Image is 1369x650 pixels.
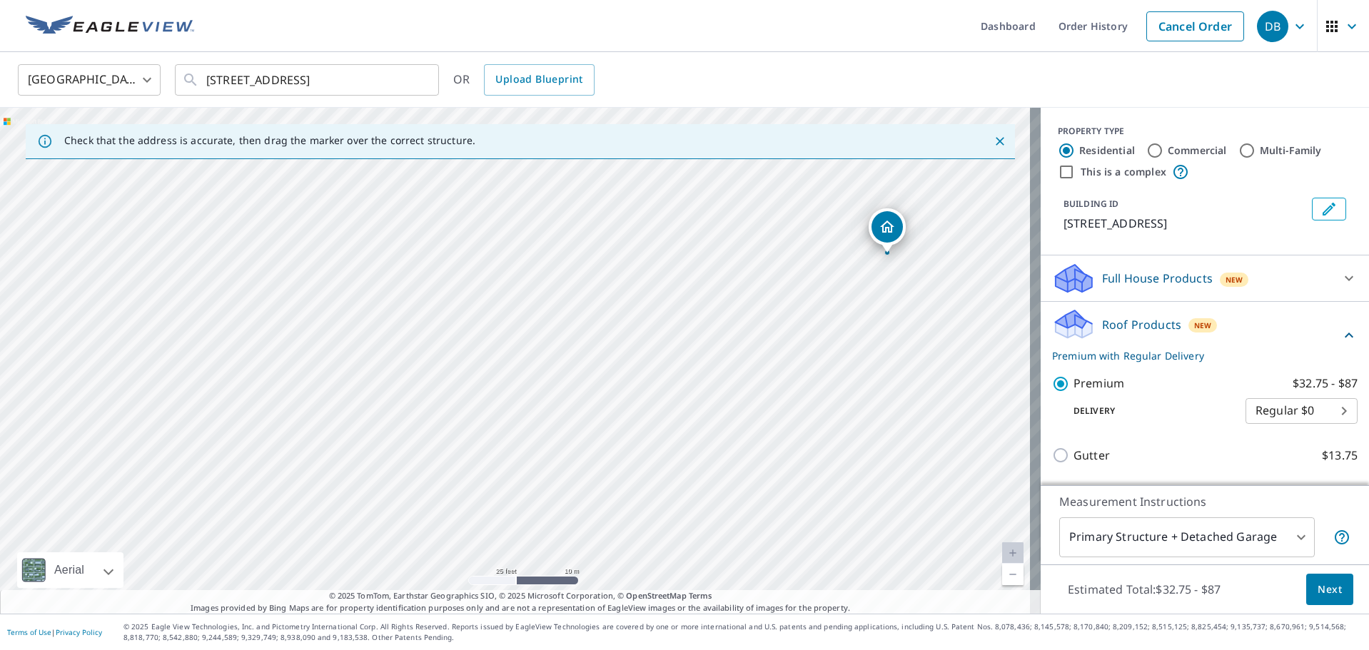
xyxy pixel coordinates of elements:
[329,590,712,602] span: © 2025 TomTom, Earthstar Geographics SIO, © 2025 Microsoft Corporation, ©
[689,590,712,601] a: Terms
[484,64,594,96] a: Upload Blueprint
[1257,11,1288,42] div: DB
[50,552,89,588] div: Aerial
[7,627,51,637] a: Terms of Use
[17,552,123,588] div: Aerial
[18,60,161,100] div: [GEOGRAPHIC_DATA]
[453,64,595,96] div: OR
[991,132,1009,151] button: Close
[1064,215,1306,232] p: [STREET_ADDRESS]
[1306,574,1353,606] button: Next
[1146,11,1244,41] a: Cancel Order
[1081,165,1166,179] label: This is a complex
[1226,274,1243,285] span: New
[1318,581,1342,599] span: Next
[26,16,194,37] img: EV Logo
[1052,405,1246,417] p: Delivery
[1052,261,1358,295] div: Full House ProductsNew
[1074,375,1124,392] p: Premium
[1102,316,1181,333] p: Roof Products
[56,627,102,637] a: Privacy Policy
[1052,308,1358,363] div: Roof ProductsNewPremium with Regular Delivery
[1293,375,1358,392] p: $32.75 - $87
[1333,529,1350,546] span: Your report will include the primary structure and a detached garage if one exists.
[1064,198,1118,210] p: BUILDING ID
[1002,542,1024,564] a: Current Level 20, Zoom In Disabled
[1194,320,1212,331] span: New
[869,208,906,253] div: Dropped pin, building 1, Residential property, 2802 Franklin Ave Lexington, MO 64067
[1056,574,1232,605] p: Estimated Total: $32.75 - $87
[1246,391,1358,431] div: Regular $0
[1102,270,1213,287] p: Full House Products
[1052,348,1340,363] p: Premium with Regular Delivery
[495,71,582,88] span: Upload Blueprint
[1074,447,1110,464] p: Gutter
[7,628,102,636] p: |
[206,60,410,100] input: Search by address or latitude-longitude
[1059,493,1350,510] p: Measurement Instructions
[1322,447,1358,464] p: $13.75
[1312,198,1346,220] button: Edit building 1
[1059,517,1315,557] div: Primary Structure + Detached Garage
[1002,564,1024,585] a: Current Level 20, Zoom Out
[1058,125,1352,138] div: PROPERTY TYPE
[123,621,1362,643] p: © 2025 Eagle View Technologies, Inc. and Pictometry International Corp. All Rights Reserved. Repo...
[626,590,686,601] a: OpenStreetMap
[1168,143,1227,158] label: Commercial
[64,134,475,147] p: Check that the address is accurate, then drag the marker over the correct structure.
[1260,143,1322,158] label: Multi-Family
[1079,143,1135,158] label: Residential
